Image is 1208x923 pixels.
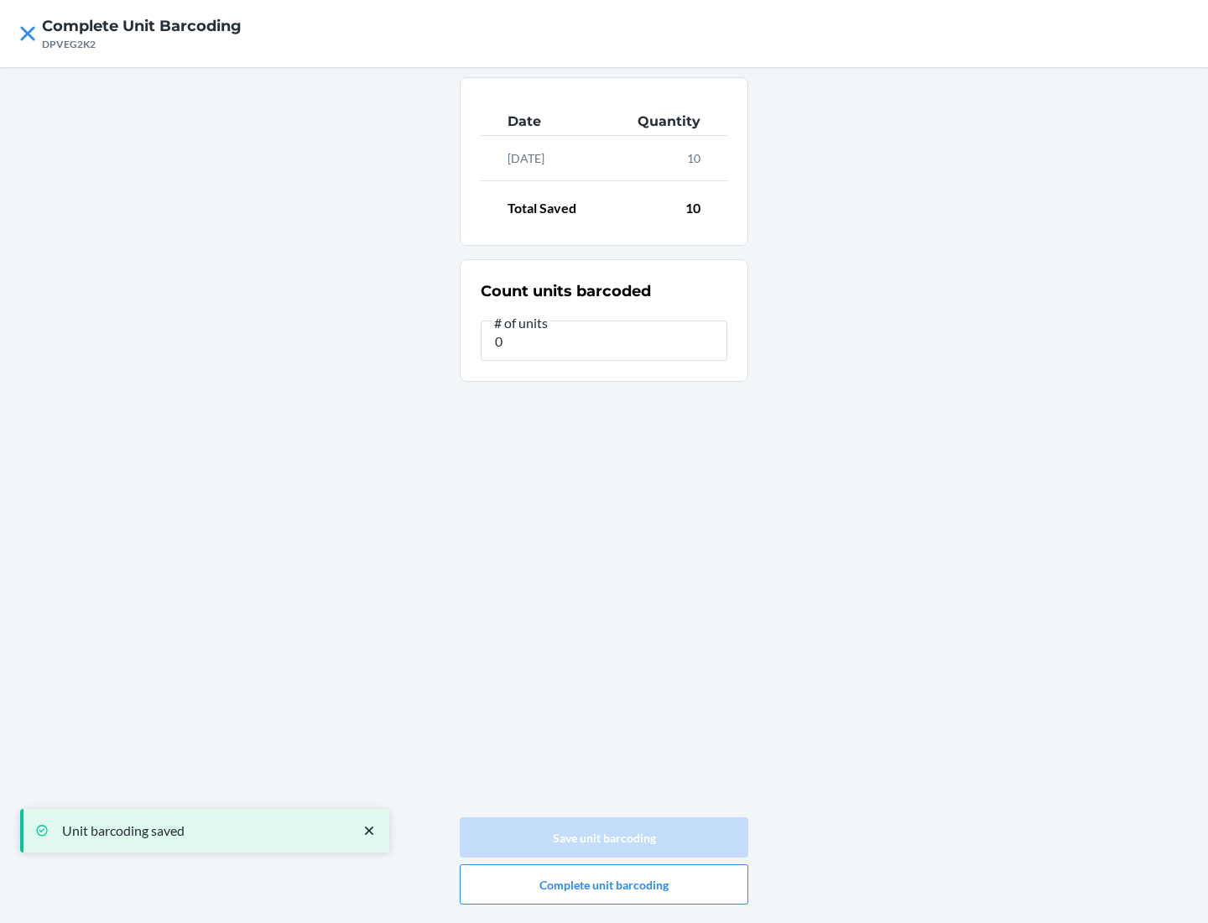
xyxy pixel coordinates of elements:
[481,321,727,361] input: # of units
[481,136,584,181] td: [DATE]
[361,822,377,839] svg: close toast
[685,198,700,218] p: 10
[42,37,242,52] div: DPVEG2K2
[460,864,748,905] button: Complete unit barcoding
[492,315,550,331] span: # of units
[481,108,584,136] th: Date
[460,817,748,858] button: Save unit barcoding
[508,198,576,218] p: Total Saved
[584,108,727,136] th: Quantity
[584,136,727,181] td: 10
[481,280,651,302] h2: Count units barcoded
[62,822,344,839] p: Unit barcoding saved
[42,15,242,37] h4: Complete Unit barcoding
